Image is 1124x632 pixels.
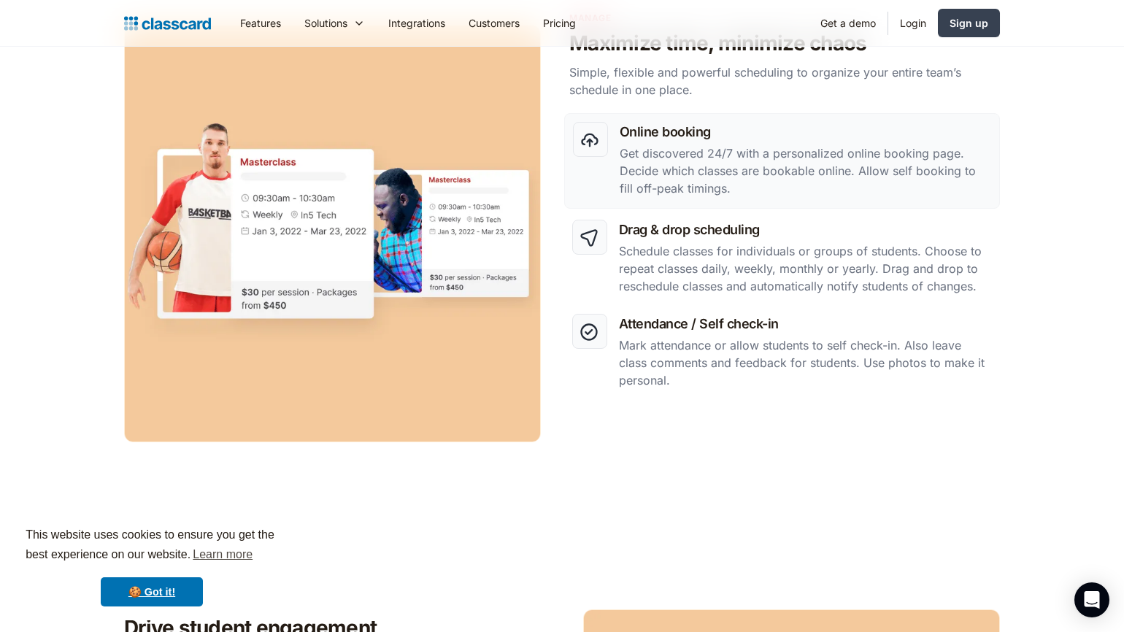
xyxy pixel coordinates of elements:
[101,577,203,606] a: dismiss cookie message
[1074,582,1109,617] div: Open Intercom Messenger
[304,15,347,31] div: Solutions
[950,15,988,31] div: Sign up
[377,7,457,39] a: Integrations
[228,7,293,39] a: Features
[619,220,992,239] h3: Drag & drop scheduling
[124,25,541,442] img: Online booking example screenshot
[620,122,991,142] h3: Online booking
[12,512,292,620] div: cookieconsent
[619,242,992,295] p: Schedule classes for individuals or groups of students. Choose to repeat classes daily, weekly, m...
[124,13,211,34] a: home
[293,7,377,39] div: Solutions
[888,7,938,39] a: Login
[531,7,588,39] a: Pricing
[26,526,278,566] span: This website uses cookies to ensure you get the best experience on our website.
[619,336,992,389] p: Mark attendance or allow students to self check-in. Also leave class comments and feedback for st...
[938,9,1000,37] a: Sign up
[809,7,888,39] a: Get a demo
[124,596,555,609] p: Engage
[457,7,531,39] a: Customers
[619,314,992,334] h3: Attendance / Self check-in
[620,144,991,197] p: Get discovered 24/7 with a personalized online booking page. Decide which classes are bookable on...
[190,544,255,566] a: learn more about cookies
